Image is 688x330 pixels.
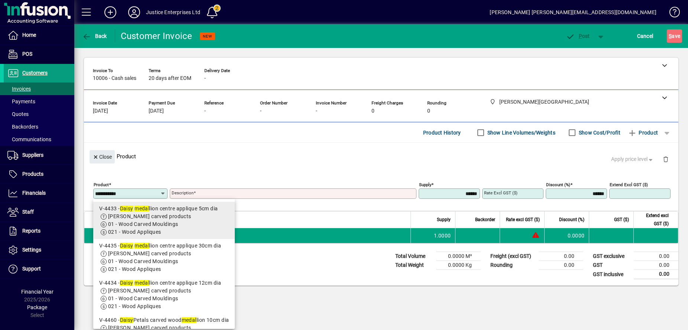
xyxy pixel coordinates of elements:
span: P [579,33,582,39]
app-page-header-button: Delete [657,156,675,162]
td: 0.00 [634,261,678,270]
a: Knowledge Base [664,1,679,26]
td: 0.00 [539,252,583,261]
span: [PERSON_NAME] carved products [108,250,191,256]
app-page-header-button: Close [88,153,117,160]
mat-option: V-4435 - Daisy medallion centre applique 30cm dia [93,239,235,276]
div: Product [84,143,678,170]
a: Reports [4,222,74,240]
span: Suppliers [22,152,43,158]
span: GST ($) [614,216,629,224]
em: Daisy [120,206,133,211]
span: - [260,108,262,114]
td: Total Volume [392,252,436,261]
span: 01 - Wood Carved Mouldings [108,258,178,264]
a: Invoices [4,82,74,95]
mat-label: Rate excl GST ($) [484,190,517,195]
td: 0.00 [634,252,678,261]
a: Home [4,26,74,45]
span: Supply [437,216,451,224]
a: Staff [4,203,74,221]
button: Delete [657,150,675,168]
span: Customers [22,70,48,76]
span: Financial Year [21,289,53,295]
span: 021 - Wood Appliques [108,303,161,309]
span: [PERSON_NAME] carved products [108,288,191,294]
span: ave [669,30,680,42]
td: Freight (excl GST) [487,252,539,261]
a: POS [4,45,74,64]
span: NEW [203,34,212,39]
span: Backorder [475,216,495,224]
mat-label: Description [172,190,194,195]
td: GST [589,261,634,270]
span: POS [22,51,32,57]
span: 01 - Wood Carved Mouldings [108,295,178,301]
a: Settings [4,241,74,259]
a: Communications [4,133,74,146]
span: Staff [22,209,34,215]
div: V-4433 - lion centre applique 5cm dia [99,205,229,213]
td: 0.0000 [544,228,589,243]
span: [PERSON_NAME] carved products [108,213,191,219]
a: Products [4,165,74,184]
div: Justice Enterprises Ltd [146,6,200,18]
mat-label: Extend excl GST ($) [610,182,648,187]
span: Home [22,32,36,38]
button: Profile [122,6,146,19]
span: 10006 - Cash sales [93,75,136,81]
div: V-4434 - lion centre applique 12cm dia [99,279,229,287]
button: Add [98,6,122,19]
td: 0.00 [634,270,678,279]
td: 0.0000 M³ [436,252,481,261]
label: Show Line Volumes/Weights [486,129,555,136]
a: Financials [4,184,74,203]
span: Package [27,304,47,310]
span: Products [22,171,43,177]
mat-option: V-4434 - Daisy medallion centre applique 12cm dia [93,276,235,313]
span: 021 - Wood Appliques [108,266,161,272]
td: Total Weight [392,261,436,270]
span: - [204,108,206,114]
em: medal [134,206,149,211]
td: GST exclusive [589,252,634,261]
span: 0 [371,108,374,114]
span: Cancel [637,30,653,42]
app-page-header-button: Back [74,29,115,43]
mat-label: Product [94,182,109,187]
button: Apply price level [608,153,657,166]
span: Communications [7,136,51,142]
label: Show Cost/Profit [577,129,620,136]
em: Daisy [120,243,133,249]
mat-label: Discount (%) [546,182,570,187]
mat-label: Supply [419,182,431,187]
a: Quotes [4,108,74,120]
span: 0 [427,108,430,114]
td: 0.0000 Kg [436,261,481,270]
span: Close [93,151,112,163]
button: Cancel [635,29,655,43]
span: Payments [7,98,35,104]
em: Daisy [120,317,133,323]
span: Discount (%) [559,216,584,224]
mat-option: V-4433 - Daisy medallion centre applique 5cm dia [93,202,235,239]
span: 1.0000 [434,232,451,239]
span: 20 days after EOM [149,75,191,81]
em: medal [134,280,149,286]
span: Settings [22,247,41,253]
span: Reports [22,228,40,234]
span: Quotes [7,111,29,117]
em: medal [182,317,197,323]
button: Close [90,150,115,164]
td: Rounding [487,261,539,270]
span: Product History [423,127,461,139]
span: - [204,75,206,81]
a: Support [4,260,74,278]
button: Save [667,29,682,43]
span: [DATE] [149,108,164,114]
button: Back [80,29,109,43]
div: V-4435 - lion centre applique 30cm dia [99,242,229,250]
div: V-4460 - Petals carved wood lion 10cm dia [99,316,229,324]
span: Extend excl GST ($) [638,211,669,228]
td: GST inclusive [589,270,634,279]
